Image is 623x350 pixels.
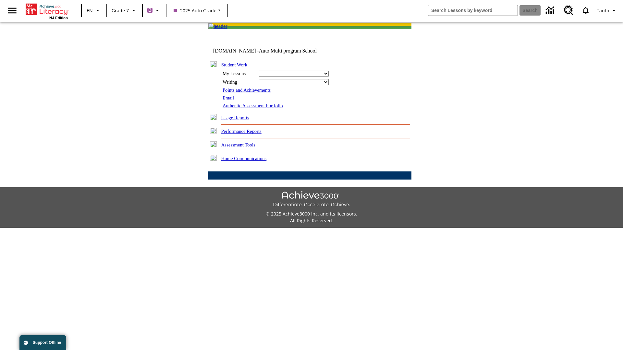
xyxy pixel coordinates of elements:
[597,7,609,14] span: Tauto
[210,155,217,161] img: plus.gif
[112,7,129,14] span: Grade 7
[145,5,164,16] button: Boost Class color is purple. Change class color
[594,5,620,16] button: Profile/Settings
[223,79,255,85] div: Writing
[221,142,255,147] a: Assessment Tools
[221,129,262,134] a: Performance Reports
[210,61,217,67] img: minus.gif
[26,2,68,20] div: Home
[208,23,227,29] img: header
[210,128,217,134] img: plus.gif
[213,48,333,54] td: [DOMAIN_NAME] -
[221,156,267,161] a: Home Communications
[223,103,283,108] a: Authentic Assessment Portfolio
[3,1,22,20] button: Open side menu
[33,340,61,345] span: Support Offline
[273,191,350,208] img: Achieve3000 Differentiate Accelerate Achieve
[49,16,68,20] span: NJ Edition
[87,7,93,14] span: EN
[223,87,271,93] a: Points and Achievements
[84,5,104,16] button: Language: EN, Select a language
[542,2,560,19] a: Data Center
[174,7,220,14] span: 2025 Auto Grade 7
[560,2,577,19] a: Resource Center, Will open in new tab
[577,2,594,19] a: Notifications
[223,95,234,100] a: Email
[19,335,66,350] button: Support Offline
[109,5,140,16] button: Grade: Grade 7, Select a grade
[148,6,152,14] span: B
[259,48,317,53] nobr: Auto Multi program School
[428,5,518,16] input: search field
[223,71,255,76] div: My Lessons
[221,62,247,67] a: Student Work
[221,115,249,120] a: Usage Reports
[210,114,217,120] img: plus.gif
[210,141,217,147] img: plus.gif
